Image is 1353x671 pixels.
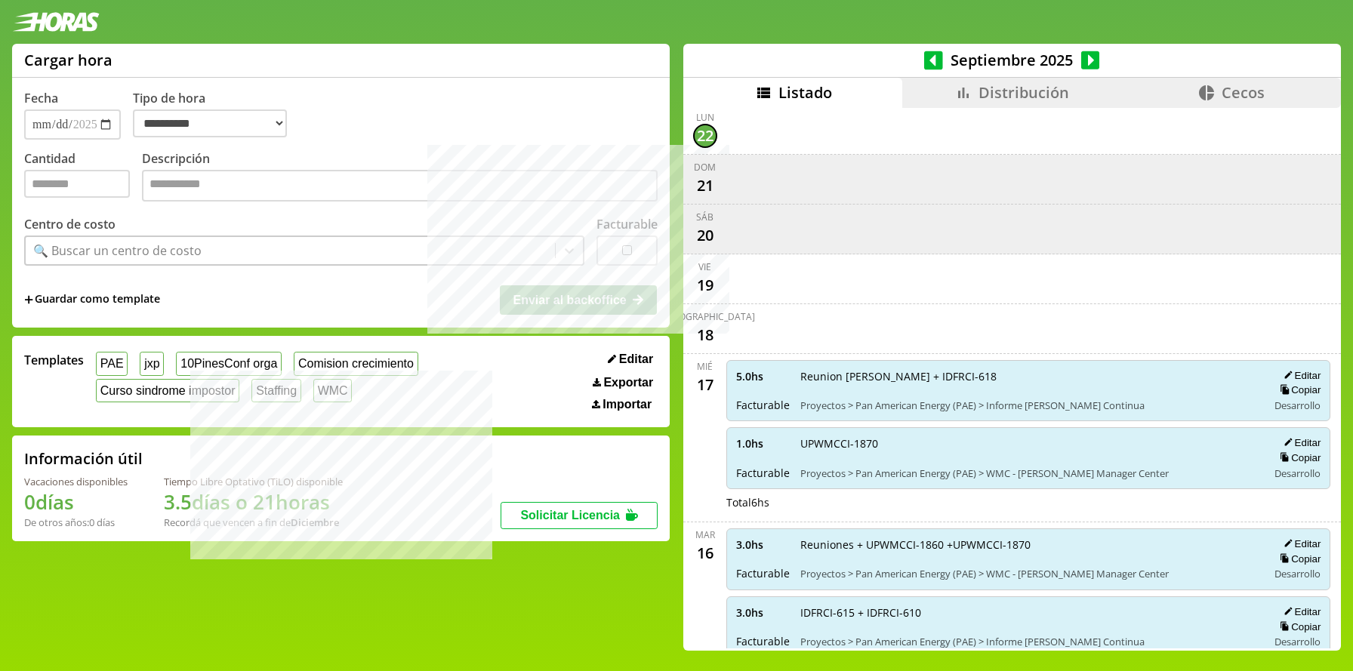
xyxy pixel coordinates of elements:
button: Editar [1279,537,1321,550]
button: jxp [140,352,164,375]
button: WMC [313,379,353,402]
div: [DEMOGRAPHIC_DATA] [655,310,755,323]
button: Solicitar Licencia [501,502,658,529]
span: Desarrollo [1274,399,1321,412]
span: Solicitar Licencia [520,509,620,522]
span: 1.0 hs [736,436,790,451]
select: Tipo de hora [133,109,287,137]
button: Copiar [1275,451,1321,464]
button: PAE [96,352,128,375]
span: Cecos [1222,82,1265,103]
div: mié [697,360,713,373]
span: + [24,291,33,308]
label: Facturable [596,216,658,232]
label: Cantidad [24,150,142,205]
span: +Guardar como template [24,291,160,308]
button: Comision crecimiento [294,352,418,375]
div: 16 [693,541,717,565]
span: UPWMCCI-1870 [800,436,1258,451]
div: Vacaciones disponibles [24,475,128,488]
label: Centro de costo [24,216,116,232]
span: Proyectos > Pan American Energy (PAE) > Informe [PERSON_NAME] Continua [800,399,1258,412]
div: dom [694,161,716,174]
button: Exportar [588,375,658,390]
span: Reuniones + UPWMCCI-1860 +UPWMCCI-1870 [800,537,1258,552]
div: vie [698,260,711,273]
b: Diciembre [291,516,339,529]
img: logotipo [12,12,100,32]
button: Editar [1279,369,1321,382]
div: 22 [693,124,717,148]
span: Facturable [736,466,790,480]
button: Staffing [251,379,301,402]
button: 10PinesConf orga [176,352,282,375]
button: Editar [1279,605,1321,618]
div: lun [696,111,714,124]
span: Templates [24,352,84,368]
label: Fecha [24,90,58,106]
div: Tiempo Libre Optativo (TiLO) disponible [164,475,343,488]
span: Proyectos > Pan American Energy (PAE) > WMC - [PERSON_NAME] Manager Center [800,466,1258,480]
div: 18 [693,323,717,347]
div: scrollable content [683,108,1341,648]
div: 19 [693,273,717,297]
label: Descripción [142,150,658,205]
input: Cantidad [24,170,130,198]
div: Recordá que vencen a fin de [164,516,343,529]
span: Exportar [603,376,653,389]
span: Desarrollo [1274,466,1321,480]
h1: Cargar hora [24,50,112,70]
span: Facturable [736,398,790,412]
span: Facturable [736,634,790,648]
span: Importar [603,398,652,411]
div: Total 6 hs [726,495,1331,509]
div: 21 [693,174,717,198]
span: Proyectos > Pan American Energy (PAE) > WMC - [PERSON_NAME] Manager Center [800,567,1258,580]
button: Copiar [1275,620,1321,633]
span: Listado [778,82,832,103]
span: Desarrollo [1274,635,1321,648]
div: De otros años: 0 días [24,516,128,529]
div: sáb [696,211,713,223]
label: Tipo de hora [133,90,299,140]
span: Distribución [979,82,1069,103]
button: Copiar [1275,383,1321,396]
div: 🔍 Buscar un centro de costo [33,242,202,259]
span: Editar [619,352,653,366]
span: Desarrollo [1274,567,1321,580]
span: Septiembre 2025 [943,50,1081,70]
span: 5.0 hs [736,369,790,383]
textarea: Descripción [142,170,658,202]
h1: 0 días [24,488,128,516]
div: mar [695,528,715,541]
span: Facturable [736,566,790,580]
button: Editar [603,352,658,367]
h1: 3.5 días o 21 horas [164,488,343,516]
div: 20 [693,223,717,248]
button: Editar [1279,436,1321,449]
span: 3.0 hs [736,537,790,552]
button: Copiar [1275,552,1321,565]
div: 17 [693,373,717,397]
h2: Información útil [24,448,143,469]
span: Proyectos > Pan American Energy (PAE) > Informe [PERSON_NAME] Continua [800,635,1258,648]
span: Reunion [PERSON_NAME] + IDFRCI-618 [800,369,1258,383]
span: 3.0 hs [736,605,790,620]
button: Curso sindrome impostor [96,379,239,402]
span: IDFRCI-615 + IDFRCI-610 [800,605,1258,620]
